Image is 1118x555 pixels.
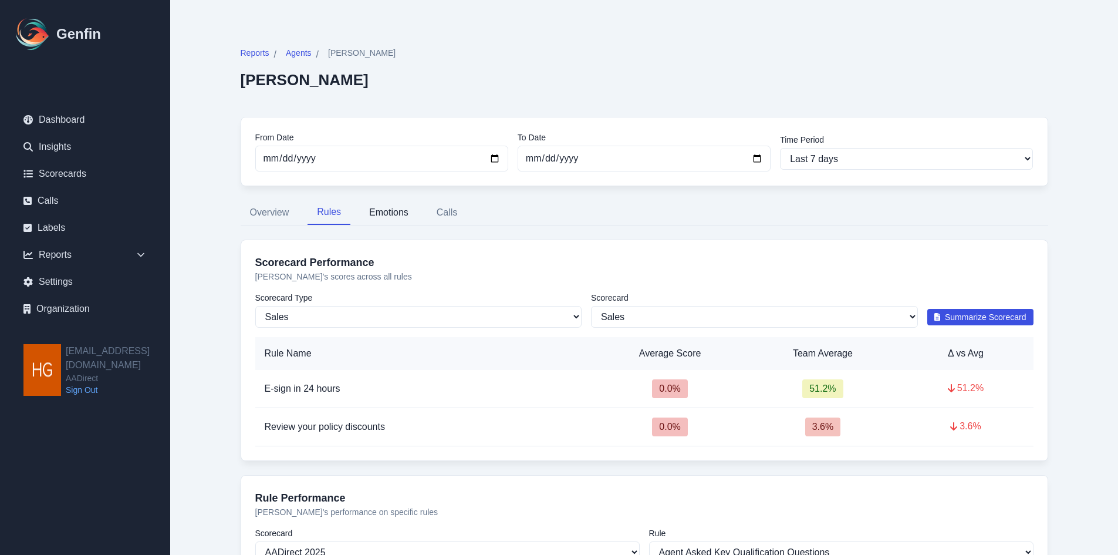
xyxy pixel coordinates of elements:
[265,422,385,432] span: Review your policy discounts
[241,200,299,225] button: Overview
[927,309,1033,325] button: Summarize Scorecard
[945,311,1026,323] span: Summarize Scorecard
[241,71,396,89] h2: [PERSON_NAME]
[14,270,156,294] a: Settings
[66,344,170,372] h2: [EMAIL_ADDRESS][DOMAIN_NAME]
[518,132,771,143] label: To Date
[255,292,582,304] label: Scorecard Type
[255,527,640,539] label: Scorecard
[255,271,1033,282] p: [PERSON_NAME] 's scores across all rules
[14,243,156,267] div: Reports
[265,384,340,393] span: E-sign in 24 hours
[274,48,276,62] span: /
[255,506,1033,518] p: [PERSON_NAME] 's performance on specific rules
[950,419,981,433] span: 3.6 %
[14,189,156,213] a: Calls
[360,200,418,225] button: Emotions
[255,254,1033,271] h3: Scorecard Performance
[286,47,312,62] a: Agents
[66,372,170,384] span: AADirect
[14,15,52,53] img: Logo
[14,297,156,321] a: Organization
[805,418,840,436] span: 3.6 %
[316,48,319,62] span: /
[14,216,156,240] a: Labels
[328,47,396,59] span: [PERSON_NAME]
[780,134,1033,146] label: Time Period
[652,418,687,436] span: 0.0 %
[286,47,312,59] span: Agents
[308,200,350,225] button: Rules
[948,381,984,395] span: 51.2 %
[255,132,508,143] label: From Date
[56,25,101,43] h1: Genfin
[14,162,156,186] a: Scorecards
[14,108,156,132] a: Dashboard
[898,337,1033,370] th: Δ vs Avg
[802,379,843,398] span: 51.2 %
[14,135,156,159] a: Insights
[255,337,593,370] th: Rule Name
[649,527,1033,539] label: Rule
[23,344,61,396] img: hgarza@aadirect.com
[593,337,748,370] th: Average Score
[591,292,918,304] label: Scorecard
[241,47,269,62] a: Reports
[652,379,687,398] span: 0.0 %
[66,384,170,396] a: Sign Out
[255,490,1033,506] h3: Rule Performance
[427,200,467,225] button: Calls
[241,47,269,59] span: Reports
[747,337,898,370] th: Team Average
